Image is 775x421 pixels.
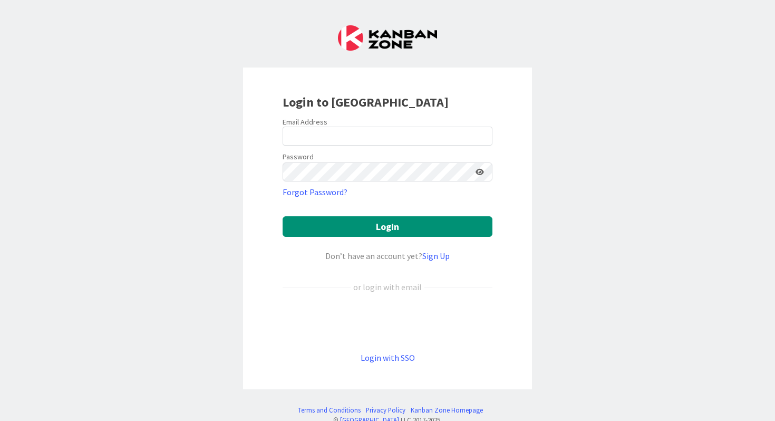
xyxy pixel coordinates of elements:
[283,216,492,237] button: Login
[422,251,450,261] a: Sign Up
[283,94,449,110] b: Login to [GEOGRAPHIC_DATA]
[338,25,437,51] img: Kanban Zone
[283,186,347,198] a: Forgot Password?
[283,250,492,262] div: Don’t have an account yet?
[277,311,498,334] iframe: Sign in with Google Button
[298,405,361,415] a: Terms and Conditions
[283,151,314,162] label: Password
[366,405,405,415] a: Privacy Policy
[361,352,415,363] a: Login with SSO
[411,405,483,415] a: Kanban Zone Homepage
[351,281,424,293] div: or login with email
[283,117,327,127] label: Email Address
